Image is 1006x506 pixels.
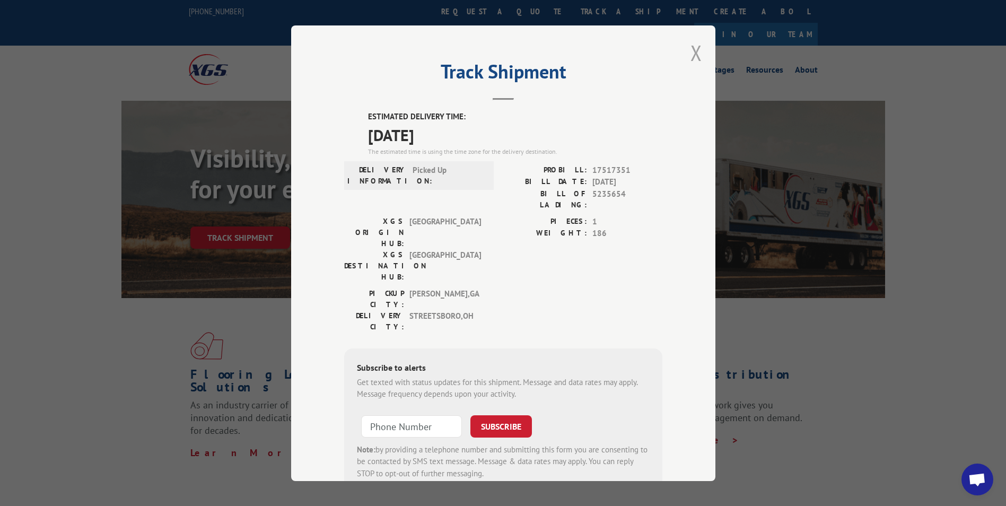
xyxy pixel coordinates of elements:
[592,215,662,228] span: 1
[961,464,993,495] div: Open chat
[503,188,587,210] label: BILL OF LADING:
[503,228,587,240] label: WEIGHT:
[409,215,481,249] span: [GEOGRAPHIC_DATA]
[409,249,481,282] span: [GEOGRAPHIC_DATA]
[592,228,662,240] span: 186
[357,376,650,400] div: Get texted with status updates for this shipment. Message and data rates may apply. Message frequ...
[503,215,587,228] label: PIECES:
[409,310,481,332] span: STREETSBORO , OH
[368,111,662,123] label: ESTIMATED DELIVERY TIME:
[368,123,662,146] span: [DATE]
[503,164,587,176] label: PROBILL:
[413,164,484,186] span: Picked Up
[344,249,404,282] label: XGS DESTINATION HUB:
[361,415,462,437] input: Phone Number
[409,287,481,310] span: [PERSON_NAME] , GA
[344,215,404,249] label: XGS ORIGIN HUB:
[503,176,587,188] label: BILL DATE:
[344,310,404,332] label: DELIVERY CITY:
[592,176,662,188] span: [DATE]
[344,287,404,310] label: PICKUP CITY:
[357,443,650,479] div: by providing a telephone number and submitting this form you are consenting to be contacted by SM...
[357,444,375,454] strong: Note:
[592,188,662,210] span: 5235654
[357,361,650,376] div: Subscribe to alerts
[344,64,662,84] h2: Track Shipment
[347,164,407,186] label: DELIVERY INFORMATION:
[368,146,662,156] div: The estimated time is using the time zone for the delivery destination.
[690,39,702,67] button: Close modal
[470,415,532,437] button: SUBSCRIBE
[592,164,662,176] span: 17517351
